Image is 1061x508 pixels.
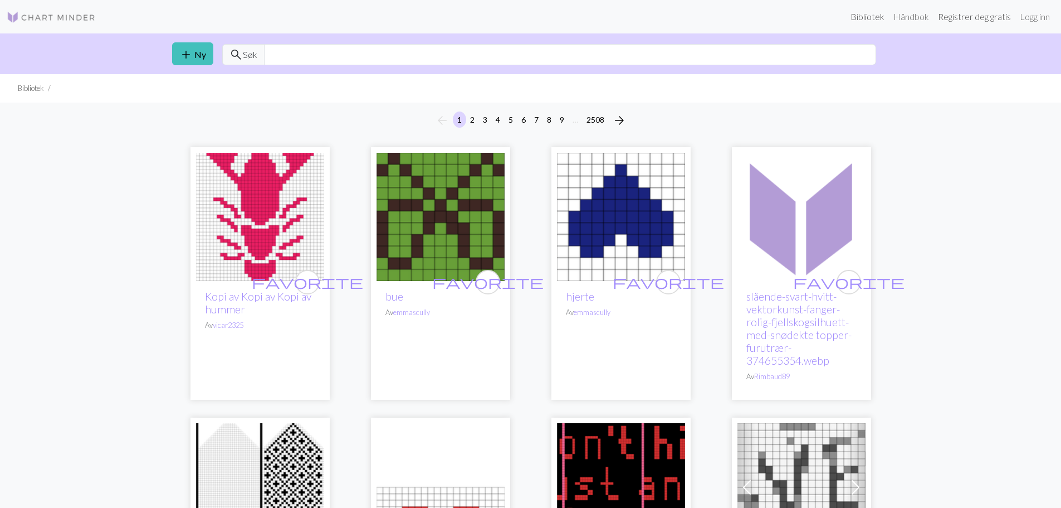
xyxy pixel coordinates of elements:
[205,321,213,330] font: Av
[478,112,492,128] button: 3
[560,115,564,124] font: 9
[746,290,852,367] a: slående-svart-hvitt-vektorkunst-fanger-rolig-fjellskogsilhuett-med-snødekte topper-furutrær-37465...
[566,290,594,303] a: hjerte
[1015,6,1054,28] a: Logg inn
[470,115,475,124] font: 2
[18,84,43,93] font: Bibliotek
[393,308,430,317] a: emmascully
[431,112,630,129] nav: Sidenavigasjon
[196,153,324,281] img: Kopi av hummer
[377,210,505,221] a: bue
[205,290,311,316] a: Kopi av Kopi av Kopi av hummer
[542,112,556,128] button: 8
[252,273,363,291] span: favorite
[509,115,513,124] font: 5
[557,210,685,221] a: hjerte
[179,47,193,62] span: add
[385,290,403,303] a: bue
[504,112,517,128] button: 5
[517,112,530,128] button: 6
[1020,11,1050,22] font: Logg inn
[746,372,754,381] font: Av
[432,273,544,291] span: favorite
[737,210,866,221] a: slående-svart-hvitt-vektorkunst-fanger-rolig-fjellskogsilhuett-med-snødekte topper-furutrær-37465...
[613,114,626,127] i: Next
[194,49,206,60] font: Ny
[613,273,724,291] span: favorite
[850,11,884,22] font: Bibliotek
[172,42,213,65] a: Ny
[846,6,889,28] a: Bibliotek
[213,321,243,330] a: vicar2325
[530,112,543,128] button: 7
[466,112,479,128] button: 2
[534,115,539,124] font: 7
[893,11,929,22] font: Håndbok
[243,49,257,60] font: Søk
[656,270,681,294] button: favourite
[557,481,685,491] a: IKKE.png
[608,112,630,129] button: Next
[196,481,324,491] a: Lapaset6
[613,113,626,128] span: arrow_forward
[453,112,466,128] button: 1
[491,112,505,128] button: 4
[7,11,96,24] img: Logo
[889,6,933,28] a: Håndbok
[793,273,904,291] span: favorite
[432,271,544,293] i: favourite
[457,115,462,124] font: 1
[837,270,861,294] button: favourite
[476,270,500,294] button: favourite
[613,271,724,293] i: favourite
[586,115,604,124] font: 2508
[229,47,243,62] span: search
[737,153,866,281] img: slående-svart-hvitt-vektorkunst-fanger-rolig-fjellskogsilhuett-med-snødekte topper-furutrær-37465...
[566,308,574,317] font: Av
[754,372,790,381] a: Rimbaud89
[933,6,1015,28] a: Registrer deg gratis
[377,481,505,491] a: Jhet Krabbehatt
[521,115,526,124] font: 6
[196,210,324,221] a: Kopi av hummer
[793,271,904,293] i: favourite
[295,270,320,294] button: favourite
[557,153,685,281] img: hjerte
[377,153,505,281] img: bue
[252,271,363,293] i: favourite
[574,308,610,317] a: emmascully
[483,115,487,124] font: 3
[385,308,393,317] font: Av
[547,115,551,124] font: 8
[496,115,500,124] font: 4
[582,112,609,128] button: 2508
[555,112,569,128] button: 9
[938,11,1011,22] font: Registrer deg gratis
[737,481,866,491] a: KR-foreldreespørsel 1.jpg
